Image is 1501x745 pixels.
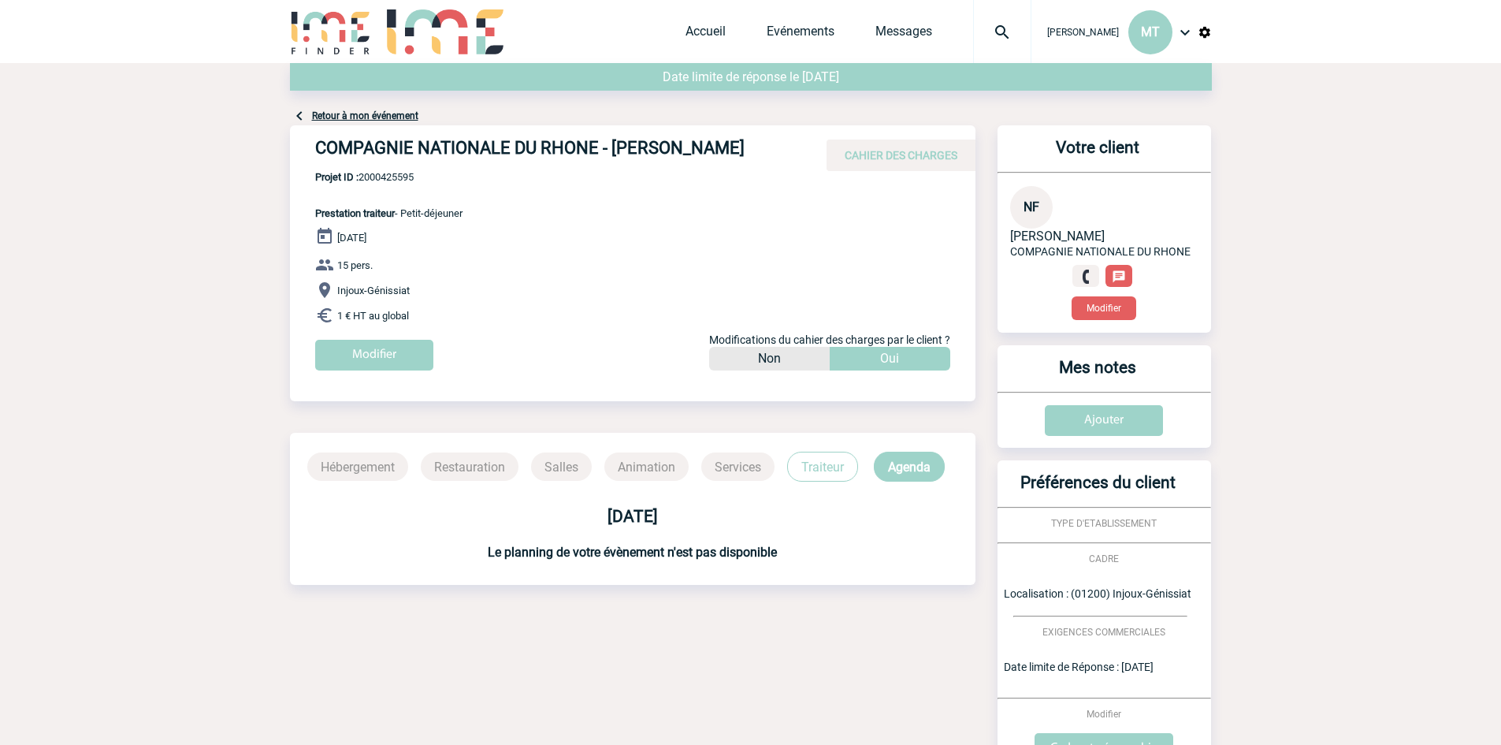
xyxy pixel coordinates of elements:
[1089,553,1119,564] span: CADRE
[607,507,658,526] b: [DATE]
[1004,473,1192,507] h3: Préférences du client
[1010,245,1191,258] span: COMPAGNIE NATIONALE DU RHONE
[1010,229,1105,244] span: [PERSON_NAME]
[307,453,408,481] p: Hébergement
[337,232,366,244] span: [DATE]
[1079,270,1093,284] img: fixe.png
[290,9,372,54] img: IME-Finder
[312,110,418,121] a: Retour à mon événement
[315,171,463,183] span: 2000425595
[1051,518,1157,529] span: TYPE D'ETABLISSEMENT
[787,452,858,482] p: Traiteur
[875,24,932,46] a: Messages
[315,171,359,183] b: Projet ID :
[1024,199,1039,214] span: NF
[663,69,839,84] span: Date limite de réponse le [DATE]
[315,207,395,219] span: Prestation traiteur
[1004,587,1191,600] span: Localisation : (01200) Injoux-Génissiat
[531,453,592,481] p: Salles
[315,138,788,165] h4: COMPAGNIE NATIONALE DU RHONE - [PERSON_NAME]
[1045,405,1163,436] input: Ajouter
[701,453,775,481] p: Services
[337,310,409,322] span: 1 € HT au global
[1047,27,1119,38] span: [PERSON_NAME]
[337,259,373,271] span: 15 pers.
[604,453,689,481] p: Animation
[758,347,781,371] p: Non
[767,24,834,46] a: Evénements
[1004,138,1192,172] h3: Votre client
[1004,358,1192,392] h3: Mes notes
[1087,709,1121,720] span: Modifier
[880,347,899,371] p: Oui
[845,149,957,162] span: CAHIER DES CHARGES
[315,207,463,219] span: - Petit-déjeuner
[1042,627,1165,638] span: EXIGENCES COMMERCIALES
[1004,661,1154,673] span: Date limite de Réponse : [DATE]
[685,24,726,46] a: Accueil
[709,333,950,346] span: Modifications du cahier des charges par le client ?
[874,452,945,482] p: Agenda
[1141,24,1160,39] span: MT
[290,545,975,560] h3: Le planning de votre évènement n'est pas disponible
[315,340,433,371] input: Modifier
[1112,270,1126,284] img: chat-24-px-w.png
[337,285,410,296] span: Injoux-Génissiat
[421,453,518,481] p: Restauration
[1072,296,1136,320] button: Modifier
